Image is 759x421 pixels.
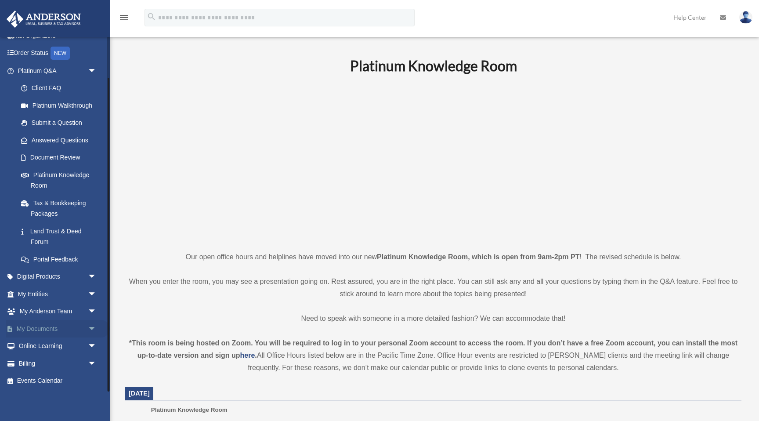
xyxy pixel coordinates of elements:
strong: *This room is being hosted on Zoom. You will be required to log in to your personal Zoom account ... [129,339,737,359]
div: All Office Hours listed below are in the Pacific Time Zone. Office Hour events are restricted to ... [125,337,741,374]
span: arrow_drop_down [88,268,105,286]
a: here [240,352,255,359]
strong: Platinum Knowledge Room, which is open from 9am-2pm PT [377,253,579,261]
a: My Entitiesarrow_drop_down [6,285,110,303]
b: Platinum Knowledge Room [350,57,517,74]
strong: . [255,352,257,359]
a: Client FAQ [12,80,110,97]
i: menu [119,12,129,23]
p: When you enter the room, you may see a presentation going on. Rest assured, you are in the right ... [125,276,741,300]
a: menu [119,15,129,23]
div: NEW [51,47,70,60]
a: Portal Feedback [12,250,110,268]
span: Platinum Knowledge Room [151,406,228,413]
span: arrow_drop_down [88,62,105,80]
a: Land Trust & Deed Forum [12,222,110,250]
span: arrow_drop_down [88,338,105,356]
a: Submit a Question [12,114,110,132]
iframe: 231110_Toby_KnowledgeRoom [302,86,565,235]
a: Platinum Q&Aarrow_drop_down [6,62,110,80]
p: Our open office hours and helplines have moved into our new ! The revised schedule is below. [125,251,741,263]
a: Platinum Knowledge Room [12,166,105,194]
span: arrow_drop_down [88,355,105,373]
a: Platinum Walkthrough [12,97,110,114]
span: arrow_drop_down [88,285,105,303]
p: Need to speak with someone in a more detailed fashion? We can accommodate that! [125,312,741,325]
a: Order StatusNEW [6,44,110,62]
a: Answered Questions [12,131,110,149]
a: Online Learningarrow_drop_down [6,338,110,355]
span: arrow_drop_down [88,303,105,321]
a: Document Review [12,149,110,167]
a: My Documentsarrow_drop_down [6,320,110,338]
a: Tax & Bookkeeping Packages [12,194,110,222]
span: arrow_drop_down [88,320,105,338]
a: My Anderson Teamarrow_drop_down [6,303,110,320]
i: search [147,12,156,22]
a: Events Calendar [6,372,110,390]
img: User Pic [739,11,752,24]
a: Billingarrow_drop_down [6,355,110,372]
a: Digital Productsarrow_drop_down [6,268,110,286]
span: [DATE] [129,390,150,397]
img: Anderson Advisors Platinum Portal [4,11,83,28]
